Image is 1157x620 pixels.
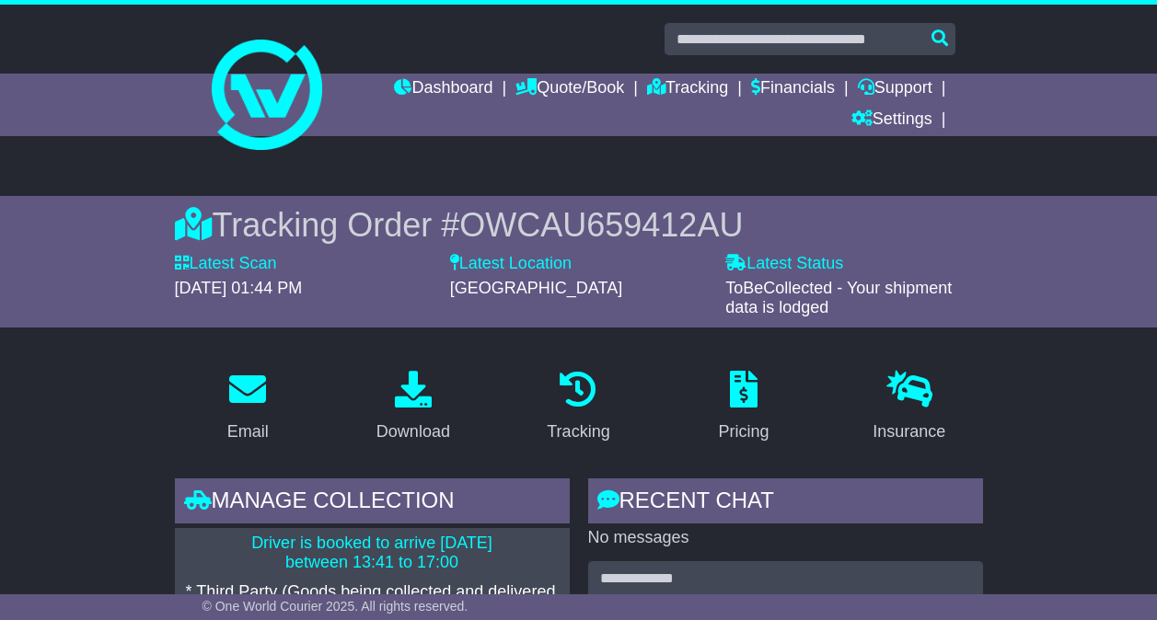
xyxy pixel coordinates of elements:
[535,364,621,451] a: Tracking
[459,206,743,244] span: OWCAU659412AU
[858,74,932,105] a: Support
[186,534,559,573] p: Driver is booked to arrive [DATE] between 13:41 to 17:00
[851,105,932,136] a: Settings
[751,74,835,105] a: Financials
[175,205,983,245] div: Tracking Order #
[515,74,624,105] a: Quote/Book
[215,364,281,451] a: Email
[719,419,769,444] div: Pricing
[202,599,469,614] span: © One World Courier 2025. All rights reserved.
[364,364,462,451] a: Download
[647,74,728,105] a: Tracking
[725,254,843,274] label: Latest Status
[450,254,572,274] label: Latest Location
[588,478,983,528] div: RECENT CHAT
[227,419,269,444] div: Email
[873,419,945,444] div: Insurance
[707,364,781,451] a: Pricing
[588,528,983,548] p: No messages
[376,419,450,444] div: Download
[175,254,277,274] label: Latest Scan
[450,279,622,297] span: [GEOGRAPHIC_DATA]
[394,74,492,105] a: Dashboard
[175,279,303,297] span: [DATE] 01:44 PM
[547,419,609,444] div: Tracking
[861,364,957,451] a: Insurance
[725,279,952,317] span: ToBeCollected - Your shipment data is lodged
[175,478,570,528] div: Manage collection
